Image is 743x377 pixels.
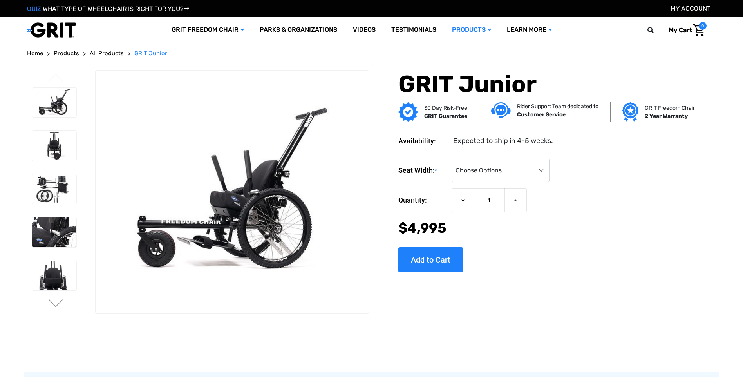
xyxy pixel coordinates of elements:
p: Rider Support Team dedicated to [517,102,598,111]
input: Search [651,22,663,38]
a: Parks & Organizations [252,17,345,43]
img: Customer service [491,102,511,118]
span: My Cart [669,26,692,34]
a: GRIT Junior [134,49,167,58]
a: All Products [90,49,124,58]
span: GRIT Junior [134,50,167,57]
a: Home [27,49,43,58]
img: GRIT Junior: GRIT Freedom Chair all terrain wheelchair engineered specifically for kids [96,101,368,283]
img: GRIT Guarantee [398,102,418,122]
span: $4,995 [398,220,447,236]
strong: GRIT Guarantee [424,113,467,120]
img: GRIT All-Terrain Wheelchair and Mobility Equipment [27,22,76,38]
dd: Expected to ship in 4-5 weeks. [453,136,553,146]
img: Grit freedom [622,102,638,122]
nav: Breadcrumb [27,49,716,58]
span: Home [27,50,43,57]
img: GRIT Junior: GRIT Freedom Chair all terrain wheelchair engineered specifically for kids [32,88,76,118]
button: Go to slide 2 of 3 [48,299,64,309]
input: Add to Cart [398,247,463,272]
p: 30 Day Risk-Free [424,104,467,112]
label: Quantity: [398,188,448,212]
a: Cart with 0 items [663,22,707,38]
img: GRIT Junior: disassembled child-specific GRIT Freedom Chair model with seatback, push handles, fo... [32,174,76,204]
label: Seat Width: [398,159,448,183]
span: Products [54,50,79,57]
strong: Customer Service [517,111,566,118]
a: Learn More [499,17,560,43]
a: QUIZ:WHAT TYPE OF WHEELCHAIR IS RIGHT FOR YOU? [27,5,189,13]
span: 0 [699,22,707,30]
h1: GRIT Junior [398,70,692,98]
img: Cart [693,24,705,36]
strong: 2 Year Warranty [645,113,688,120]
img: GRIT Junior: close up of child-sized GRIT wheelchair with Invacare Matrx seat, levers, and wheels [32,217,76,247]
dt: Availability: [398,136,448,146]
img: GRIT Junior: front view of kid-sized model of GRIT Freedom Chair all terrain wheelchair [32,131,76,161]
p: GRIT Freedom Chair [645,104,695,112]
span: QUIZ: [27,5,43,13]
span: All Products [90,50,124,57]
a: Videos [345,17,383,43]
a: GRIT Freedom Chair [164,17,252,43]
a: Products [444,17,499,43]
a: Testimonials [383,17,444,43]
img: GRIT Junior: close up front view of pediatric GRIT wheelchair with Invacare Matrx seat, levers, m... [32,261,76,291]
a: Products [54,49,79,58]
button: Go to slide 3 of 3 [48,74,64,83]
a: Account [671,5,710,12]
